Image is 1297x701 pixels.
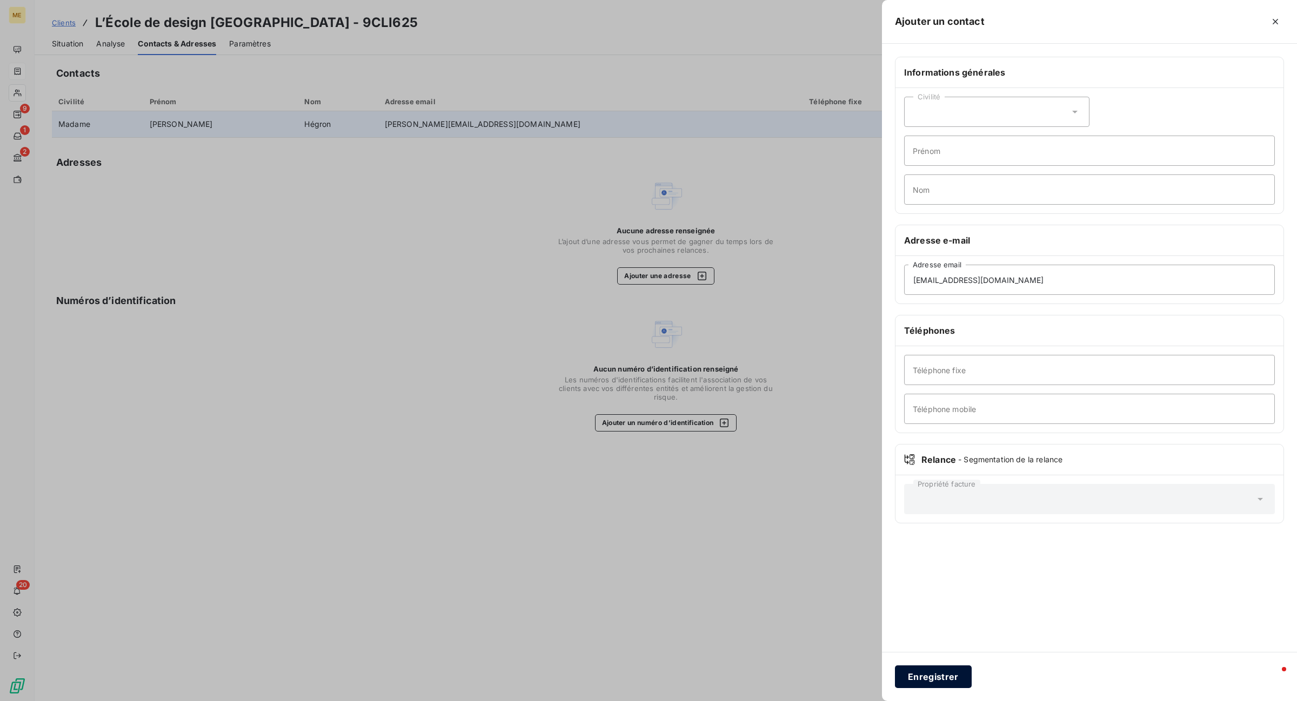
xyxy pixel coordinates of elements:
[895,14,985,29] h5: Ajouter un contact
[904,355,1275,385] input: placeholder
[904,265,1275,295] input: placeholder
[904,174,1275,205] input: placeholder
[895,665,972,688] button: Enregistrer
[904,234,1275,247] h6: Adresse e-mail
[904,394,1275,424] input: placeholder
[904,324,1275,337] h6: Téléphones
[1260,664,1286,690] iframe: Intercom live chat
[904,453,1275,466] div: Relance
[958,454,1062,465] span: - Segmentation de la relance
[904,136,1275,166] input: placeholder
[904,66,1275,79] h6: Informations générales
